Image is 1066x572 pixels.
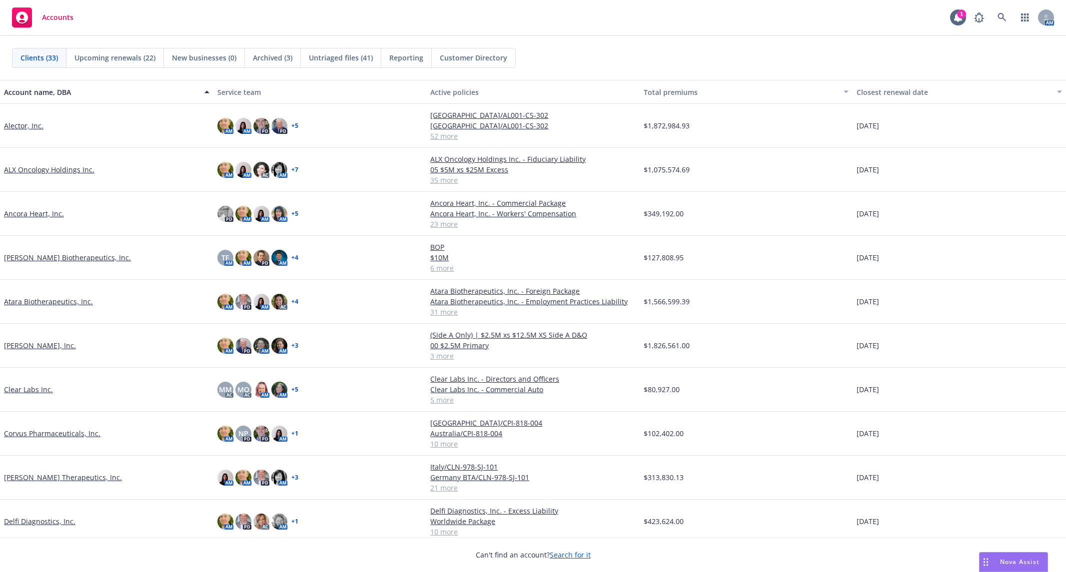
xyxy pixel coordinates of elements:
span: $102,402.00 [644,428,684,439]
button: Active policies [426,80,640,104]
a: Switch app [1015,7,1035,27]
div: 1 [957,9,966,18]
span: [DATE] [857,516,879,527]
img: photo [271,118,287,134]
button: Closest renewal date [853,80,1066,104]
a: Accounts [8,3,77,31]
span: Accounts [42,13,73,21]
a: + 4 [291,255,298,261]
img: photo [271,294,287,310]
span: [DATE] [857,472,879,483]
a: [PERSON_NAME] Therapeutics, Inc. [4,472,122,483]
img: photo [217,426,233,442]
a: 31 more [430,307,636,317]
span: $349,192.00 [644,208,684,219]
a: Alector, Inc. [4,120,43,131]
img: photo [217,162,233,178]
img: photo [217,514,233,530]
a: 5 more [430,395,636,405]
a: Clear Labs Inc. [4,384,53,395]
span: [DATE] [857,340,879,351]
span: [DATE] [857,252,879,263]
a: [PERSON_NAME] Biotherapeutics, Inc. [4,252,131,263]
span: [DATE] [857,208,879,219]
a: [GEOGRAPHIC_DATA]/AL001-CS-302 [430,120,636,131]
img: photo [271,206,287,222]
span: NP [238,428,248,439]
span: $80,927.00 [644,384,680,395]
img: photo [253,382,269,398]
img: photo [271,250,287,266]
a: Report a Bug [969,7,989,27]
img: photo [253,250,269,266]
img: photo [271,514,287,530]
span: $423,624.00 [644,516,684,527]
a: Atara Biotherapeutics, Inc. - Employment Practices Liability [430,296,636,307]
a: + 1 [291,519,298,525]
img: photo [217,470,233,486]
span: $127,808.95 [644,252,684,263]
a: Atara Biotherapeutics, Inc. [4,296,93,307]
a: 3 more [430,351,636,361]
span: Can't find an account? [476,550,591,560]
span: [DATE] [857,384,879,395]
img: photo [253,118,269,134]
span: $1,075,574.69 [644,164,690,175]
div: Account name, DBA [4,87,198,97]
span: Reporting [389,52,423,63]
a: Ancora Heart, Inc. - Workers' Compensation [430,208,636,219]
span: [DATE] [857,164,879,175]
a: [GEOGRAPHIC_DATA]/CPI-818-004 [430,418,636,428]
img: photo [235,118,251,134]
a: 52 more [430,131,636,141]
span: MQ [237,384,249,395]
a: Ancora Heart, Inc. - Commercial Package [430,198,636,208]
a: Worldwide Package [430,516,636,527]
img: photo [217,118,233,134]
span: $1,872,984.93 [644,120,690,131]
img: photo [253,470,269,486]
a: 00 $2.5M Primary [430,340,636,351]
a: Germany BTA/CLN-978-SJ-101 [430,472,636,483]
div: Total premiums [644,87,838,97]
a: Search for it [550,550,591,560]
a: Corvus Pharmaceuticals, Inc. [4,428,100,439]
button: Total premiums [640,80,853,104]
a: + 5 [291,123,298,129]
a: + 7 [291,167,298,173]
a: Italy/CLN-978-SJ-101 [430,462,636,472]
span: Clients (33) [20,52,58,63]
img: photo [253,162,269,178]
img: photo [235,514,251,530]
a: $10M [430,252,636,263]
span: $1,826,561.00 [644,340,690,351]
a: 05 $5M xs $25M Excess [430,164,636,175]
a: ALX Oncology Holdings Inc. - Fiduciary Liability [430,154,636,164]
a: Search [992,7,1012,27]
img: photo [217,338,233,354]
a: Atara Biotherapeutics, Inc. - Foreign Package [430,286,636,296]
img: photo [217,294,233,310]
a: 21 more [430,483,636,493]
img: photo [217,206,233,222]
span: $1,566,599.39 [644,296,690,307]
img: photo [271,426,287,442]
span: [DATE] [857,428,879,439]
span: [DATE] [857,120,879,131]
a: Delfi Diagnostics, Inc. [4,516,75,527]
img: photo [253,206,269,222]
div: Service team [217,87,423,97]
button: Service team [213,80,427,104]
a: + 5 [291,387,298,393]
a: 10 more [430,439,636,449]
div: Active policies [430,87,636,97]
img: photo [253,294,269,310]
img: photo [271,382,287,398]
div: Drag to move [980,553,992,572]
img: photo [235,338,251,354]
span: Customer Directory [440,52,507,63]
a: Clear Labs Inc. - Directors and Officers [430,374,636,384]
